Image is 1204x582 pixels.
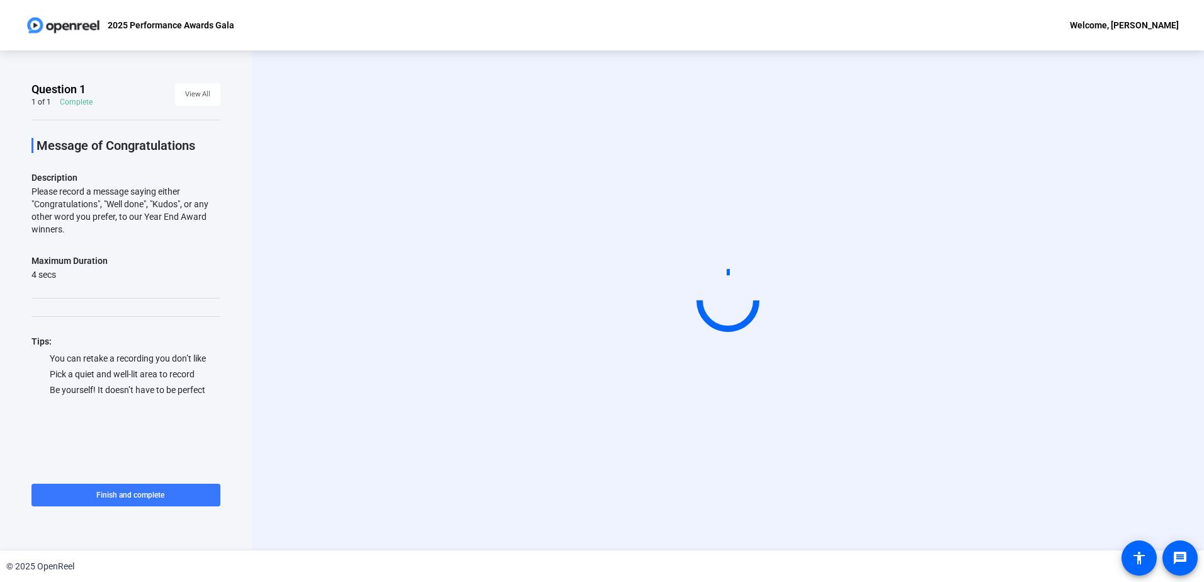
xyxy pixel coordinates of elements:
div: 1 of 1 [31,97,51,107]
img: OpenReel logo [25,13,101,38]
span: Question 1 [31,82,86,97]
div: Please record a message saying either "Congratulations", "Well done", "Kudos", or any other word ... [31,185,220,236]
span: View All [185,85,210,104]
span: Finish and complete [96,490,164,500]
div: Maximum Duration [31,253,108,268]
div: You can retake a recording you don’t like [31,352,220,365]
div: Welcome, [PERSON_NAME] [1070,18,1179,33]
div: © 2025 OpenReel [6,560,74,573]
div: Be yourself! It doesn’t have to be perfect [31,384,220,396]
div: 4 secs [31,268,108,281]
button: Finish and complete [31,484,220,506]
p: 2025 Performance Awards Gala [108,18,234,33]
button: View All [175,83,220,106]
p: Message of Congratulations [37,138,220,153]
mat-icon: message [1173,551,1188,566]
p: Description [31,170,220,185]
div: Complete [60,97,93,107]
div: Tips: [31,334,220,349]
mat-icon: accessibility [1132,551,1147,566]
div: Pick a quiet and well-lit area to record [31,368,220,380]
